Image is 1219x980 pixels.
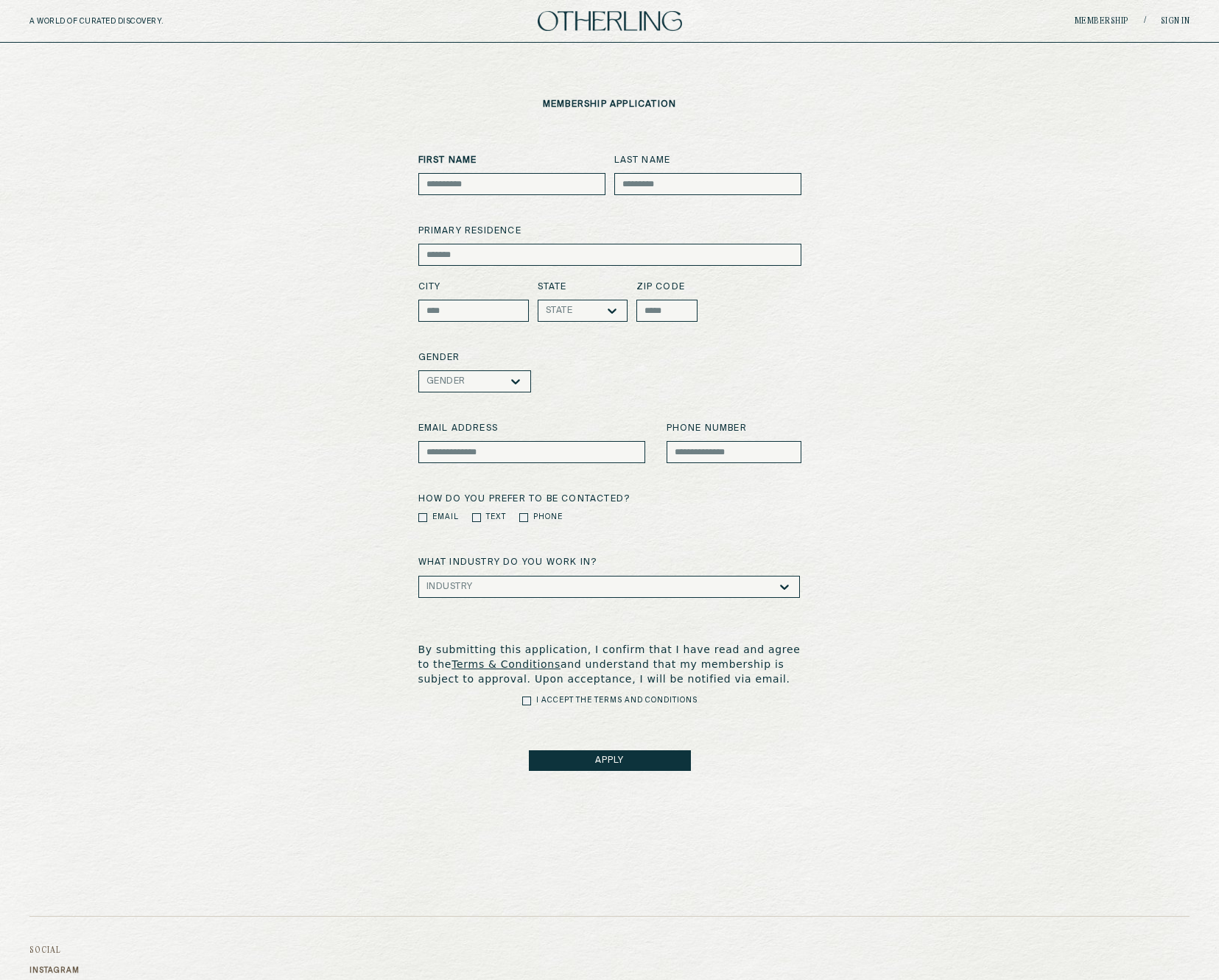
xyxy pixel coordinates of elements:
input: industry-dropdown [473,582,476,592]
div: Gender [426,376,466,387]
label: Phone number [667,422,801,435]
span: / [1144,15,1146,27]
label: What industry do you work in? [418,558,597,567]
label: Phone [533,512,563,523]
button: APPLY [529,750,691,771]
input: state-dropdown [572,306,575,316]
label: primary residence [418,225,801,238]
a: Membership [1075,17,1129,26]
label: I Accept the Terms and Conditions [536,695,698,706]
div: Industry [426,582,473,592]
label: First Name [418,154,605,167]
a: Terms & Conditions [452,658,561,670]
input: gender-dropdown [466,376,468,387]
div: State [546,306,573,316]
img: logo [538,11,682,31]
label: zip code [636,281,698,294]
label: Text [486,512,506,523]
p: By submitting this application, I confirm that I have read and agree to the and understand that m... [418,642,801,686]
h3: Social [29,946,80,955]
a: Instagram [29,966,80,975]
p: membership application [543,99,676,110]
label: How do you prefer to be contacted? [418,493,801,506]
h5: A WORLD OF CURATED DISCOVERY. [29,17,228,26]
label: Email address [418,422,645,435]
label: Email [432,512,459,523]
label: Gender [418,351,801,364]
label: State [538,281,628,294]
label: Last Name [614,154,801,167]
a: Sign in [1161,17,1190,26]
label: City [418,281,529,294]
